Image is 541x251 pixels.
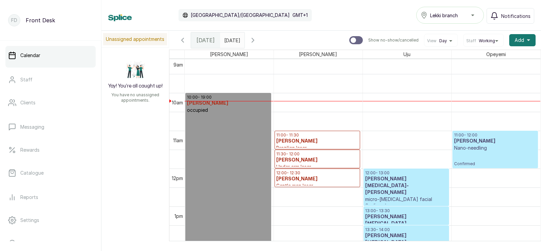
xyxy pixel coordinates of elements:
[454,145,537,151] p: Nano-needling
[402,50,412,58] span: Uju
[276,182,358,189] p: Gentle man laser
[187,100,269,107] h3: [PERSON_NAME]
[365,208,447,214] p: 13:00 - 13:30
[20,147,40,153] p: Rewards
[365,203,447,208] p: Confirmed
[276,145,358,151] p: Brazilian laser
[20,240,39,247] p: Support
[509,34,536,46] button: Add
[276,170,358,176] p: 12:00 - 12:30
[170,99,184,106] div: 10am
[191,12,290,19] p: [GEOGRAPHIC_DATA]/[GEOGRAPHIC_DATA]
[365,196,447,203] p: micro-[MEDICAL_DATA] facial
[5,46,96,65] a: Calendar
[20,194,38,201] p: Reports
[5,164,96,182] a: Catalogue
[5,188,96,207] a: Reports
[20,99,36,106] p: Clients
[20,124,44,130] p: Messaging
[172,137,184,144] div: 11am
[191,32,220,48] div: [DATE]
[187,107,269,114] p: occupied
[173,212,184,220] div: 1pm
[20,52,40,59] p: Calendar
[292,12,308,19] p: GMT+1
[427,38,437,44] span: View
[365,170,447,176] p: 12:00 - 13:00
[368,37,419,43] p: Show no-show/cancelled
[276,157,358,164] h3: [PERSON_NAME]
[20,76,32,83] p: Staff
[5,93,96,112] a: Clients
[454,151,537,167] p: Confirmed
[26,16,55,24] p: Front Desk
[365,176,447,196] h3: [PERSON_NAME][MEDICAL_DATA]-[PERSON_NAME]
[365,214,447,234] h3: [PERSON_NAME][MEDICAL_DATA]-[PERSON_NAME]
[172,61,184,68] div: 9am
[105,92,165,103] p: You have no unassigned appointments.
[108,83,163,90] h2: Yay! You’re all caught up!
[454,138,537,145] h3: [PERSON_NAME]
[466,38,476,44] span: Staff
[209,50,250,58] span: [PERSON_NAME]
[276,164,358,170] p: Under arm laser
[365,227,447,232] p: 13:30 - 14:00
[5,70,96,89] a: Staff
[485,50,507,58] span: Opeyemi
[5,118,96,136] a: Messaging
[439,38,447,44] span: Day
[170,175,184,182] div: 12pm
[298,50,338,58] span: [PERSON_NAME]
[20,170,44,176] p: Catalogue
[501,12,531,20] span: Notifications
[5,211,96,230] a: Settings
[479,38,495,44] span: Working
[5,141,96,159] a: Rewards
[276,138,358,145] h3: [PERSON_NAME]
[196,36,215,44] span: [DATE]
[487,8,534,24] button: Notifications
[103,33,167,45] p: Unassigned appointments
[515,37,524,44] span: Add
[454,132,537,138] p: 11:00 - 12:00
[276,132,358,138] p: 11:00 - 11:30
[430,12,458,19] span: Lekki branch
[466,38,501,44] button: StaffWorking
[20,217,39,224] p: Settings
[11,17,17,24] p: FD
[276,176,358,182] h3: [PERSON_NAME]
[416,7,484,24] button: Lekki branch
[187,95,269,100] p: 10:00 - 19:00
[427,38,455,44] button: ViewDay
[276,151,358,157] p: 11:30 - 12:00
